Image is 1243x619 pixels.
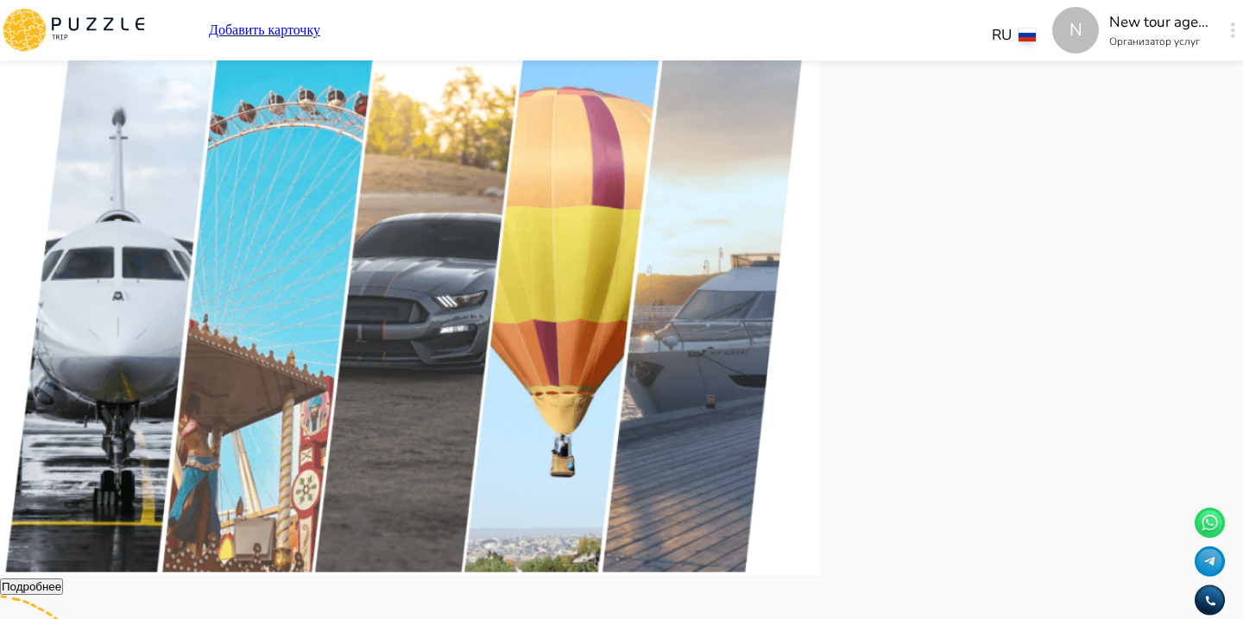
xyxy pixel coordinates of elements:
p: Организатор услуг [1109,34,1213,49]
p: New tour agency [1109,11,1213,34]
p: RU [992,24,1012,47]
img: lang [1019,28,1036,41]
div: N [1052,7,1099,54]
a: Добавить карточку [209,22,320,38]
